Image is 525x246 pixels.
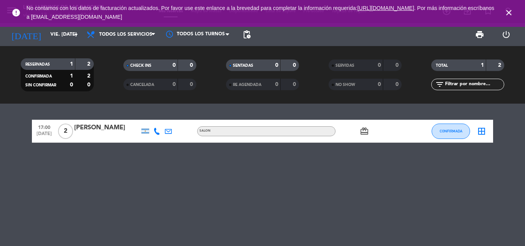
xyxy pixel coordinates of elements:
span: 17:00 [35,122,54,131]
strong: 2 [87,73,92,79]
i: filter_list [435,80,444,89]
i: error [12,8,21,17]
input: Filtrar por nombre... [444,80,504,89]
strong: 0 [293,63,297,68]
span: No contamos con los datos de facturación actualizados. Por favor use este enlance a la brevedad p... [27,5,494,20]
span: SERVIDAS [336,64,354,68]
span: CHECK INS [130,64,151,68]
span: SENTADAS [233,64,253,68]
strong: 0 [87,82,92,88]
a: . Por más información escríbanos a [EMAIL_ADDRESS][DOMAIN_NAME] [27,5,494,20]
strong: 0 [173,82,176,87]
i: border_all [477,127,486,136]
i: arrow_drop_down [71,30,81,39]
span: Todos los servicios [99,32,152,37]
span: TOTAL [436,64,448,68]
strong: 0 [275,82,278,87]
span: NO SHOW [336,83,355,87]
strong: 0 [190,63,194,68]
i: close [504,8,513,17]
button: CONFIRMADA [432,124,470,139]
span: print [475,30,484,39]
i: [DATE] [6,26,47,43]
strong: 0 [173,63,176,68]
span: pending_actions [242,30,251,39]
div: LOG OUT [493,23,519,46]
i: card_giftcard [360,127,369,136]
span: [DATE] [35,131,54,140]
span: CONFIRMADA [440,129,462,133]
div: [PERSON_NAME] [74,123,140,133]
span: SIN CONFIRMAR [25,83,56,87]
span: 2 [58,124,73,139]
strong: 1 [70,73,73,79]
strong: 1 [481,63,484,68]
span: SALON [199,129,211,132]
strong: 0 [395,63,400,68]
i: power_settings_new [502,30,511,39]
strong: 0 [378,82,381,87]
strong: 0 [190,82,194,87]
strong: 0 [275,63,278,68]
span: CONFIRMADA [25,74,52,78]
span: RE AGENDADA [233,83,261,87]
span: RESERVADAS [25,63,50,66]
strong: 0 [293,82,297,87]
a: [URL][DOMAIN_NAME] [357,5,414,11]
span: CANCELADA [130,83,154,87]
strong: 1 [70,61,73,67]
strong: 0 [395,82,400,87]
strong: 0 [378,63,381,68]
strong: 2 [87,61,92,67]
strong: 0 [70,82,73,88]
strong: 2 [498,63,503,68]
